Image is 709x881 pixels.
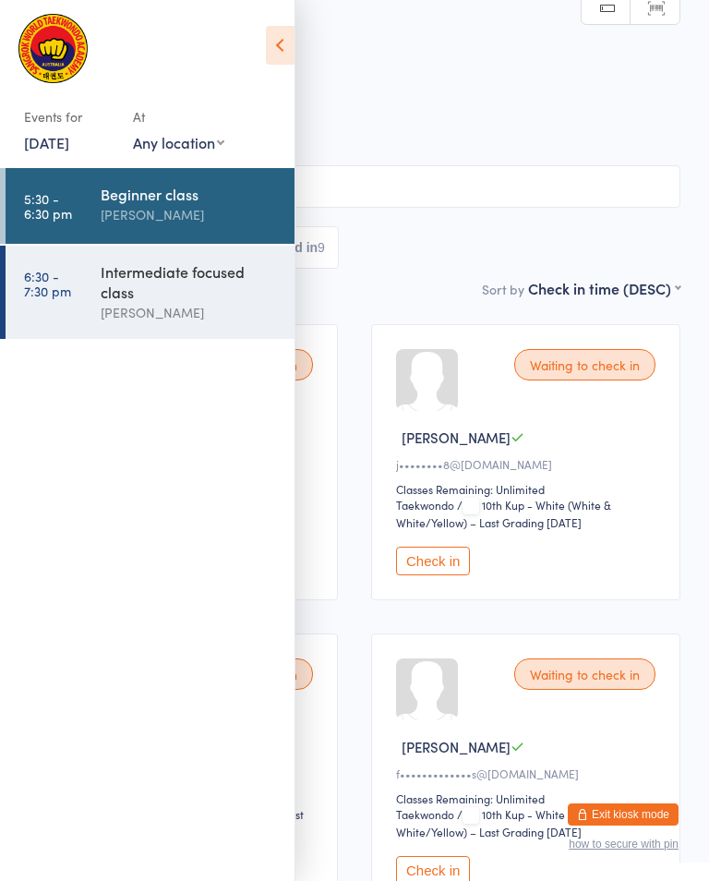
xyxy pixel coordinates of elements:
[396,806,611,839] span: / 10th Kup - White (White & White/Yellow) – Last Grading [DATE]
[514,349,655,380] div: Waiting to check in
[29,84,652,103] span: [PERSON_NAME]
[396,806,454,822] div: Taekwondo
[396,456,661,472] div: j••••••••8@[DOMAIN_NAME]
[402,428,511,447] span: [PERSON_NAME]
[6,246,294,339] a: 6:30 -7:30 pmIntermediate focused class[PERSON_NAME]
[18,14,88,83] img: Sangrok World Taekwondo Academy
[396,497,454,513] div: Taekwondo
[569,838,679,851] button: how to secure with pin
[24,191,72,221] time: 5:30 - 6:30 pm
[133,102,224,132] div: At
[24,269,71,298] time: 6:30 - 7:30 pm
[402,737,511,756] span: [PERSON_NAME]
[396,481,661,497] div: Classes Remaining: Unlimited
[396,766,661,781] div: f•••••••••••••s@[DOMAIN_NAME]
[514,658,655,690] div: Waiting to check in
[133,132,224,152] div: Any location
[29,121,680,139] span: Taekwondo
[6,168,294,244] a: 5:30 -6:30 pmBeginner class[PERSON_NAME]
[101,302,279,323] div: [PERSON_NAME]
[396,497,611,530] span: / 10th Kup - White (White & White/Yellow) – Last Grading [DATE]
[29,66,652,84] span: [DATE] 5:30pm
[29,165,680,208] input: Search
[24,102,114,132] div: Events for
[318,240,325,255] div: 9
[396,790,661,806] div: Classes Remaining: Unlimited
[101,261,279,302] div: Intermediate focused class
[396,547,470,575] button: Check in
[101,204,279,225] div: [PERSON_NAME]
[482,280,524,298] label: Sort by
[101,184,279,204] div: Beginner class
[24,132,69,152] a: [DATE]
[29,26,680,56] h2: Beginner class Check-in
[528,278,680,298] div: Check in time (DESC)
[568,803,679,826] button: Exit kiosk mode
[29,103,652,121] span: [PERSON_NAME]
